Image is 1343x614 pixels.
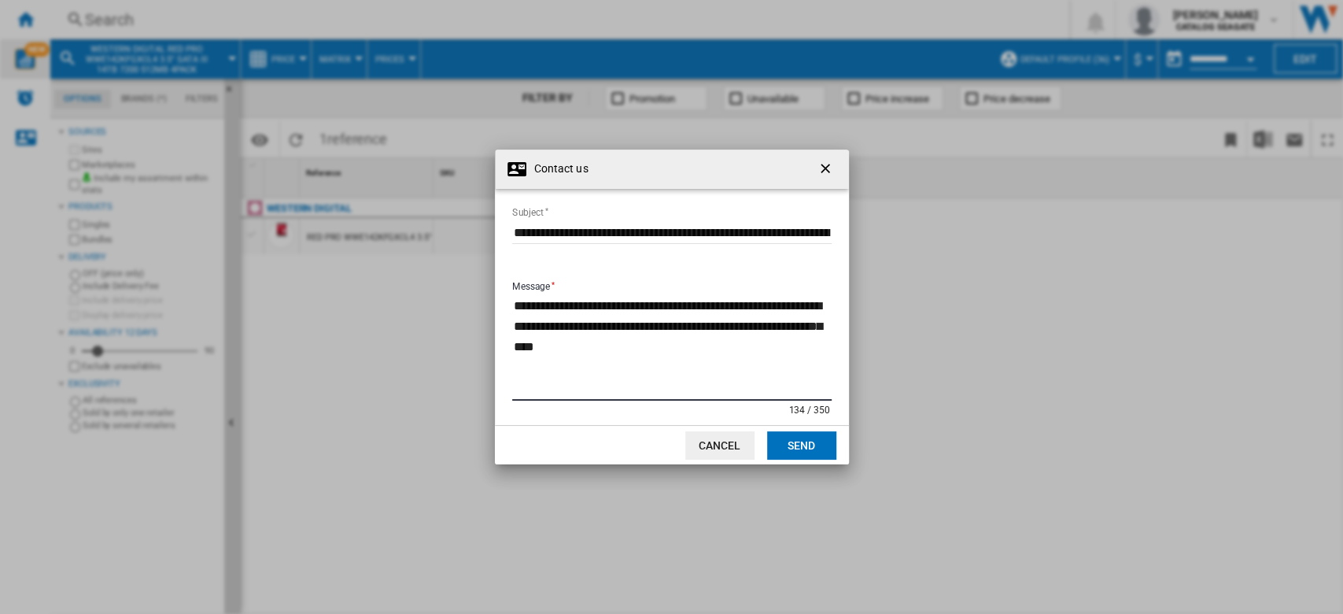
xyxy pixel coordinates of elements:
[788,401,831,416] div: 134 / 350
[526,161,588,177] h4: Contact us
[685,431,755,460] button: Cancel
[811,153,843,185] button: getI18NText('BUTTONS.CLOSE_DIALOG')
[817,161,836,179] ng-md-icon: getI18NText('BUTTONS.CLOSE_DIALOG')
[767,431,836,460] button: Send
